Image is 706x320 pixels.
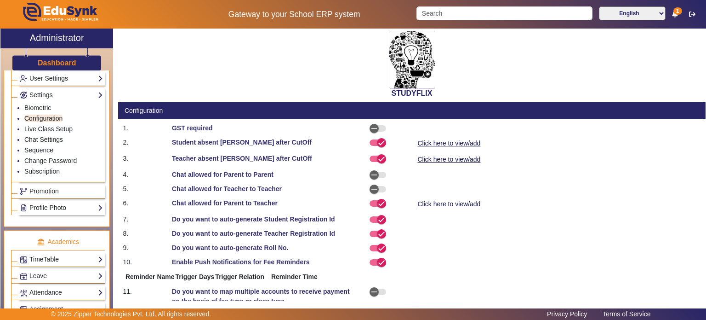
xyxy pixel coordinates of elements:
span: 1 [673,7,682,15]
a: Promotion [20,186,103,197]
div: 3. [118,154,167,165]
p: © 2025 Zipper Technologies Pvt. Ltd. All rights reserved. [51,309,211,319]
img: academic.png [37,238,45,246]
a: Click here to view/add [416,154,481,165]
div: 9. [118,243,167,253]
a: Click here to view/add [416,138,481,149]
div: 4. [118,170,167,180]
input: Search [416,6,592,20]
div: 5. [118,184,167,194]
img: Branchoperations.png [20,188,27,195]
div: Do you want to auto-generate Student Registration Id [167,215,363,224]
div: Enable Push Notifications for Fee Reminders [167,257,363,267]
div: 6. [118,198,167,210]
h2: Administrator [30,32,84,43]
a: Terms of Service [598,308,655,320]
a: Assignment [20,304,103,314]
th: Trigger Days [175,272,215,282]
a: Privacy Policy [542,308,592,320]
th: Trigger Relation [215,272,265,282]
h2: STUDYFLIX [118,89,706,98]
a: Dashboard [37,58,77,68]
div: 1. [118,123,167,133]
div: GST required [167,123,363,133]
img: 2da83ddf-6089-4dce-a9e2-416746467bdd [389,31,435,89]
a: Sequence [24,146,53,154]
p: Academics [11,237,105,247]
div: Teacher absent [PERSON_NAME] after CutOff [167,154,363,165]
div: Do you want to map multiple accounts to receive payment on the basis of fee type or class type [167,287,363,306]
a: Live Class Setup [24,125,73,133]
a: Administrator [0,29,113,48]
h3: Dashboard [38,58,76,67]
div: Chat allowed for Teacher to Teacher [167,184,363,194]
div: Student absent [PERSON_NAME] after CutOff [167,138,363,149]
a: Subscription [24,168,60,175]
span: Promotion [29,187,59,195]
th: Reminder Name [125,272,175,282]
a: Biometric [24,104,51,111]
img: Assignments.png [20,306,27,313]
div: 8. [118,229,167,239]
div: 7. [118,215,167,224]
a: Click here to view/add [416,198,481,210]
h5: Gateway to your School ERP system [182,10,407,19]
div: Do you want to auto-generate Teacher Registration Id [167,229,363,239]
div: Chat allowed for Parent to Teacher [167,198,363,210]
a: Configuration [24,115,63,122]
div: Configuration [125,106,163,116]
div: 10. [118,257,167,267]
a: Change Password [24,157,77,164]
div: Chat allowed for Parent to Parent [167,170,363,180]
th: Reminder Time [265,272,318,282]
span: Assignment [29,305,63,313]
div: 11. [118,287,167,306]
div: 2. [118,138,167,149]
a: Chat Settings [24,136,63,143]
div: Do you want to auto-generate Roll No. [167,243,363,253]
